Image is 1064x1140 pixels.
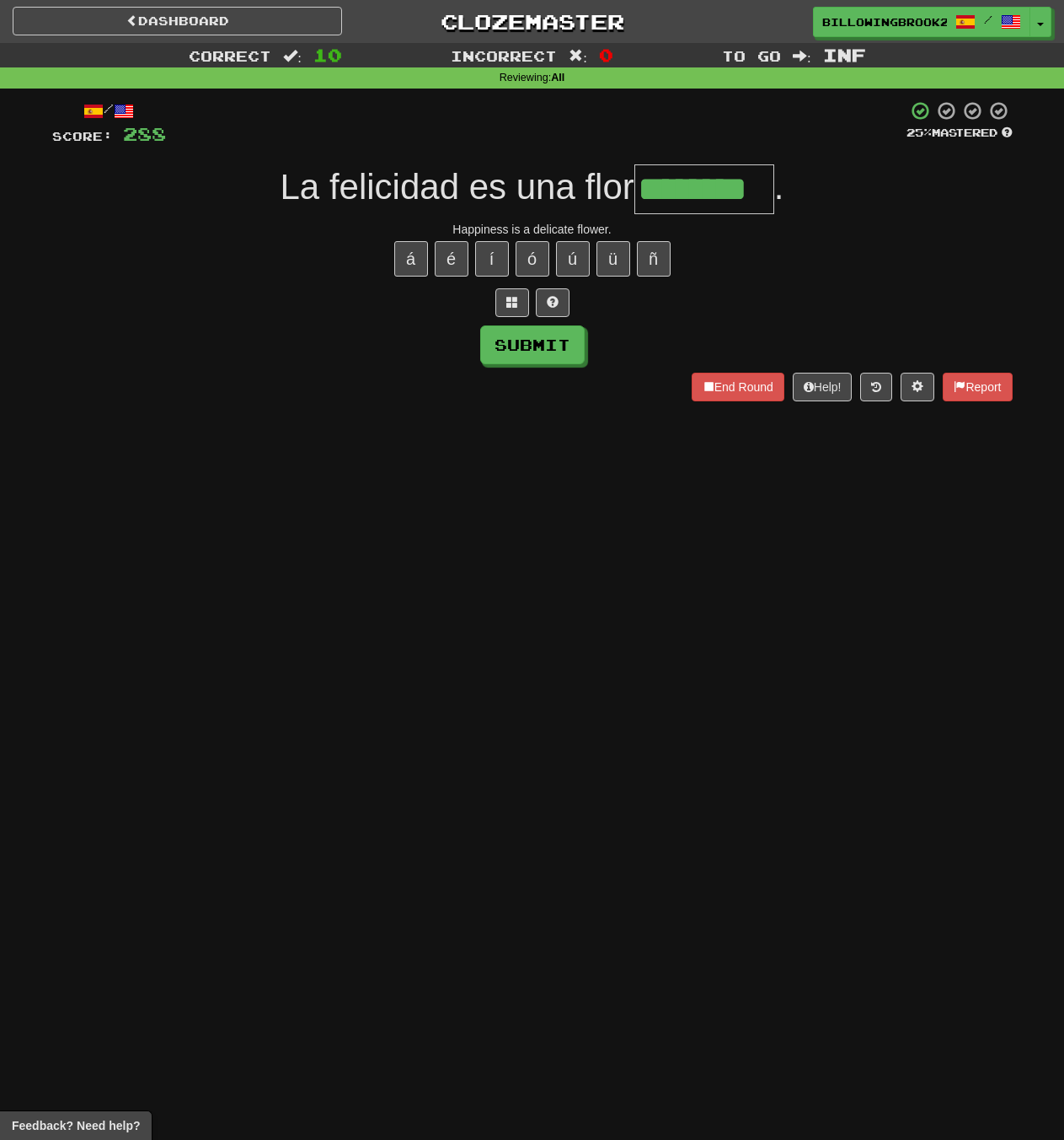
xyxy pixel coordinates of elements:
[480,325,585,364] button: Submit
[692,373,784,401] button: End Round
[52,221,1013,238] div: Happiness is a delicate flower.
[906,126,1013,141] div: Mastered
[943,373,1012,401] button: Report
[599,45,613,65] span: 0
[516,241,549,277] button: ó
[52,129,113,143] span: Score:
[189,47,271,64] span: Correct
[551,72,564,83] strong: All
[435,241,468,277] button: é
[281,167,634,207] span: La felicidad es una flor
[569,49,587,63] span: :
[12,1117,140,1134] span: Open feedback widget
[984,13,992,25] span: /
[860,373,892,401] button: Round history (alt+y)
[451,47,557,64] span: Incorrect
[637,241,671,277] button: ñ
[123,123,166,144] span: 288
[793,373,853,401] button: Help!
[13,7,342,35] a: Dashboard
[394,241,428,277] button: á
[536,288,569,317] button: Single letter hint - you only get 1 per sentence and score half the points! alt+h
[596,241,630,277] button: ü
[906,126,932,139] span: 25 %
[52,100,166,121] div: /
[283,49,302,63] span: :
[822,14,947,30] span: BillowingBrook2424
[495,288,529,317] button: Switch sentence to multiple choice alt+p
[774,167,784,207] span: .
[823,45,866,65] span: Inf
[556,241,590,277] button: ú
[793,49,811,63] span: :
[313,45,342,65] span: 10
[813,7,1030,37] a: BillowingBrook2424 /
[367,7,697,36] a: Clozemaster
[722,47,781,64] span: To go
[475,241,509,277] button: í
